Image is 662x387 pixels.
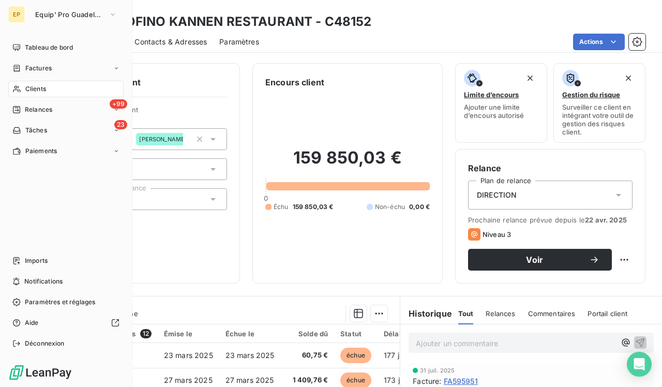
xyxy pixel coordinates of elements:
span: Limite d’encours [464,91,519,99]
span: Tâches [25,126,47,135]
span: Clients [25,84,46,94]
span: Tout [458,309,474,318]
span: Equip' Pro Guadeloupe [35,10,104,19]
span: 159 850,03 € [293,202,334,212]
input: Ajouter une valeur [183,135,191,144]
span: 23 [114,120,127,129]
span: Facture : [413,376,441,386]
span: +99 [110,99,127,109]
span: 23 mars 2025 [164,351,213,360]
span: Tableau de bord [25,43,73,52]
div: Émise le [164,330,213,338]
div: Solde dû [287,330,328,338]
span: Aide [25,318,39,328]
span: Portail client [588,309,627,318]
div: Délai [384,330,412,338]
button: Actions [573,34,625,50]
span: 22 avr. 2025 [585,216,627,224]
button: Limite d’encoursAjouter une limite d’encours autorisé [455,63,547,143]
img: Logo LeanPay [8,364,72,381]
a: Aide [8,315,124,331]
span: Relances [25,105,52,114]
h6: Encours client [265,76,324,88]
span: Imports [25,256,48,265]
span: Factures [25,64,52,73]
span: Paiements [25,146,57,156]
span: FA595951 [444,376,478,386]
span: Niveau 3 [483,230,511,239]
div: EP [8,6,25,23]
span: Ajouter une limite d’encours autorisé [464,103,538,120]
span: Propriétés Client [83,106,227,120]
span: Commentaires [528,309,576,318]
span: DIRECTION [477,190,517,200]
h2: 159 850,03 € [265,147,430,178]
span: Contacts & Adresses [134,37,207,47]
span: Déconnexion [25,339,65,348]
span: Paramètres et réglages [25,297,95,307]
div: Open Intercom Messenger [627,352,652,377]
span: Notifications [24,277,63,286]
span: 60,75 € [287,350,328,361]
span: Paramètres [219,37,259,47]
span: 177 j [384,351,399,360]
span: Prochaine relance prévue depuis le [468,216,633,224]
span: 23 mars 2025 [225,351,275,360]
button: Gestion du risqueSurveiller ce client en intégrant votre outil de gestion des risques client. [553,63,645,143]
span: 27 mars 2025 [164,376,213,384]
span: Voir [480,256,589,264]
span: Surveiller ce client en intégrant votre outil de gestion des risques client. [562,103,637,136]
button: Voir [468,249,612,271]
span: 31 juil. 2025 [420,367,455,374]
span: 0,00 € [409,202,430,212]
span: [PERSON_NAME] [139,136,187,142]
span: 27 mars 2025 [225,376,274,384]
span: 12 [140,329,152,338]
h6: Historique [400,307,452,320]
span: Gestion du risque [562,91,620,99]
h3: PORTOFINO KANNEN RESTAURANT - C48152 [91,12,371,31]
span: Relances [486,309,515,318]
h6: Relance [468,162,633,174]
span: 173 j [384,376,400,384]
span: Non-échu [375,202,405,212]
div: Échue le [225,330,275,338]
h6: Informations client [63,76,227,88]
div: Statut [340,330,371,338]
span: 1 409,76 € [287,375,328,385]
span: échue [340,348,371,363]
span: Échu [274,202,289,212]
span: 0 [264,194,268,202]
